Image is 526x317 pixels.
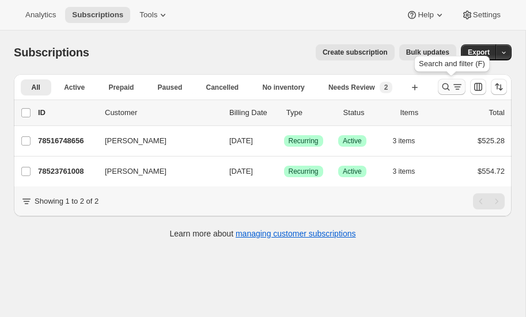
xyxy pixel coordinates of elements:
p: Billing Date [229,107,277,119]
button: Tools [133,7,176,23]
span: No inventory [262,83,304,92]
span: $554.72 [478,167,505,175]
span: $525.28 [478,136,505,145]
span: [DATE] [229,136,253,145]
button: Settings [455,7,508,23]
span: Active [343,167,362,176]
span: Needs Review [328,83,375,92]
span: Export [468,48,490,57]
p: Customer [105,107,220,119]
button: More views [21,98,81,110]
span: Subscriptions [14,46,89,59]
button: Create subscription [316,44,395,60]
span: [PERSON_NAME] [105,135,166,147]
p: Showing 1 to 2 of 2 [35,196,99,207]
div: 78523761008[PERSON_NAME][DATE]SuccessRecurringSuccessActive3 items$554.72 [38,163,505,179]
button: 3 items [393,163,428,179]
span: Tools [139,10,157,20]
span: Create subscription [323,48,388,57]
span: All [32,83,40,92]
button: Create new view [406,79,424,96]
button: Help [399,7,452,23]
span: [DATE] [229,167,253,175]
button: [PERSON_NAME] [98,132,213,150]
span: Active [343,136,362,146]
button: Bulk updates [399,44,456,60]
button: Subscriptions [65,7,130,23]
span: Active [64,83,85,92]
button: 3 items [393,133,428,149]
a: managing customer subscriptions [236,229,356,238]
span: Cancelled [206,83,239,92]
span: Settings [473,10,501,20]
span: Paused [158,83,183,92]
button: Search and filter results [438,79,466,95]
p: Total [489,107,505,119]
span: [PERSON_NAME] [105,166,166,177]
button: Customize table column order and visibility [470,79,486,95]
span: Help [418,10,433,20]
div: Type [286,107,334,119]
div: 78516748656[PERSON_NAME][DATE]SuccessRecurringSuccessActive3 items$525.28 [38,133,505,149]
span: Recurring [289,167,319,176]
nav: Pagination [473,193,505,209]
span: 3 items [393,167,415,176]
p: ID [38,107,96,119]
span: Recurring [289,136,319,146]
div: Items [400,107,448,119]
span: 2 [384,83,388,92]
span: Analytics [25,10,56,20]
button: Export [461,44,497,60]
p: Learn more about [170,228,356,239]
span: Prepaid [108,83,134,92]
p: Status [343,107,391,119]
p: 78523761008 [38,166,96,177]
span: 3 items [393,136,415,146]
span: Subscriptions [72,10,123,20]
button: Sort the results [491,79,507,95]
button: Analytics [18,7,63,23]
p: 78516748656 [38,135,96,147]
span: Bulk updates [406,48,449,57]
button: [PERSON_NAME] [98,162,213,181]
div: IDCustomerBilling DateTypeStatusItemsTotal [38,107,505,119]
